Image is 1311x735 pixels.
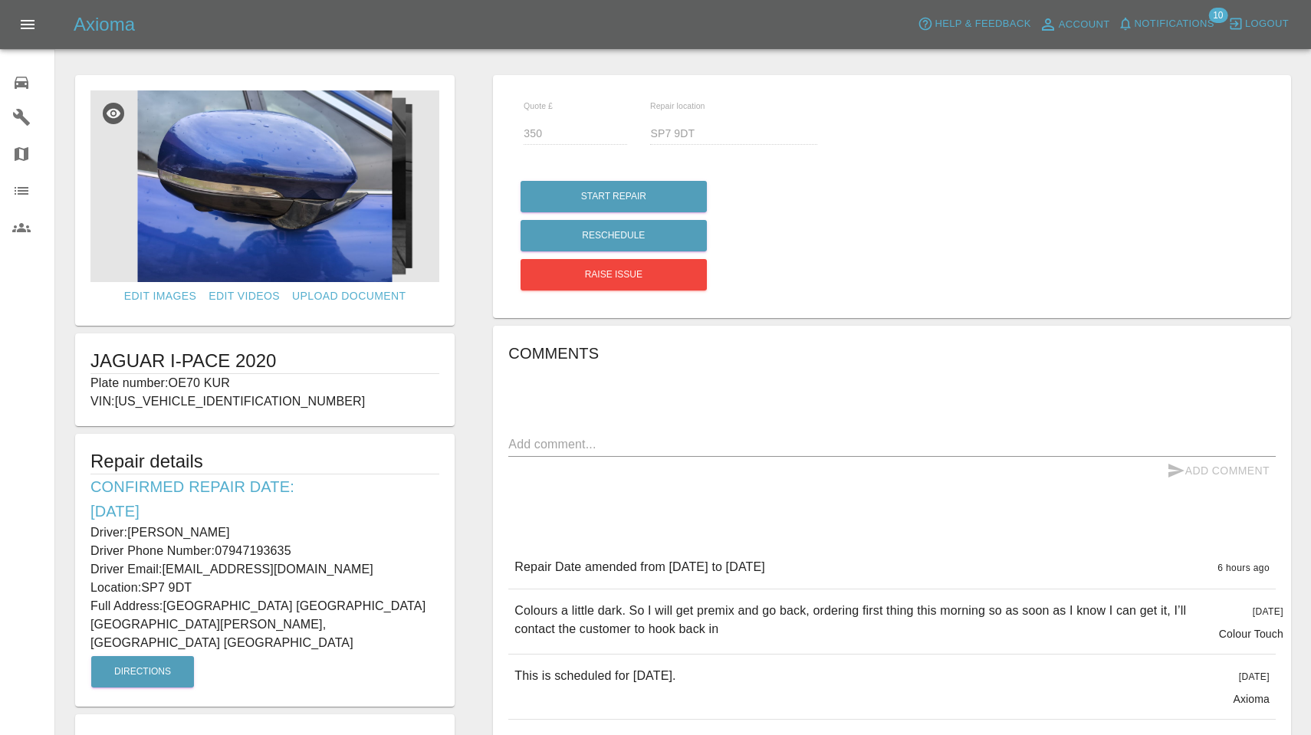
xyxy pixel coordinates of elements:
[118,282,202,310] a: Edit Images
[91,656,194,687] button: Directions
[90,542,439,560] p: Driver Phone Number: 07947193635
[90,449,439,474] h5: Repair details
[90,392,439,411] p: VIN: [US_VEHICLE_IDENTIFICATION_NUMBER]
[508,341,1276,366] h6: Comments
[514,602,1207,638] p: Colours a little dark. So I will get premix and go back, ordering first thing this morning so as ...
[9,6,46,43] button: Open drawer
[1219,626,1283,641] p: Colour Touch
[1224,12,1293,36] button: Logout
[521,220,707,251] button: Reschedule
[514,667,675,685] p: This is scheduled for [DATE].
[74,12,135,37] h5: Axioma
[1217,563,1270,573] span: 6 hours ago
[521,259,707,290] button: Raise issue
[202,282,286,310] a: Edit Videos
[1245,15,1289,33] span: Logout
[1059,16,1110,34] span: Account
[90,474,439,523] h6: Confirmed Repair Date: [DATE]
[1208,8,1227,23] span: 10
[90,579,439,597] p: Location: SP7 9DT
[90,90,439,282] img: 78d1ee8b-13f7-44c3-970c-2dccd2a80bdb
[1233,691,1270,707] p: Axioma
[90,597,439,652] p: Full Address: [GEOGRAPHIC_DATA] [GEOGRAPHIC_DATA] [GEOGRAPHIC_DATA][PERSON_NAME], [GEOGRAPHIC_DAT...
[521,181,707,212] button: Start Repair
[1253,606,1283,617] span: [DATE]
[1135,15,1214,33] span: Notifications
[914,12,1034,36] button: Help & Feedback
[1239,671,1270,682] span: [DATE]
[90,523,439,542] p: Driver: [PERSON_NAME]
[514,558,765,576] p: Repair Date amended from [DATE] to [DATE]
[650,101,705,110] span: Repair location
[286,282,412,310] a: Upload Document
[1035,12,1114,37] a: Account
[1114,12,1218,36] button: Notifications
[90,560,439,579] p: Driver Email: [EMAIL_ADDRESS][DOMAIN_NAME]
[524,101,553,110] span: Quote £
[935,15,1030,33] span: Help & Feedback
[90,374,439,392] p: Plate number: OE70 KUR
[90,349,439,373] h1: JAGUAR I-PACE 2020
